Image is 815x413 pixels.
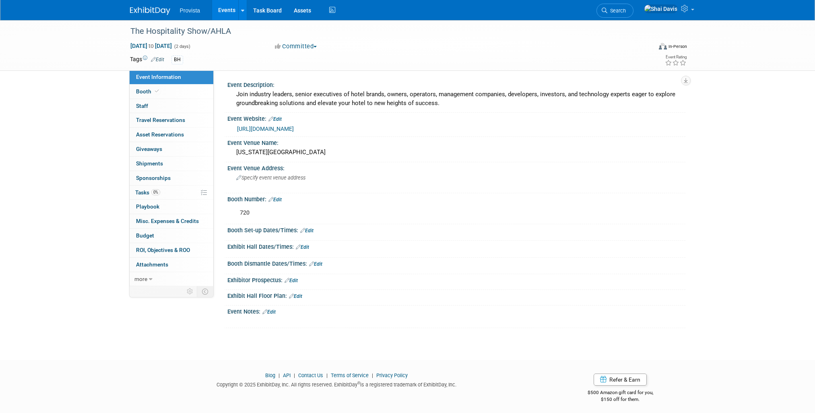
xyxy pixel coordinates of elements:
[659,43,667,50] img: Format-Inperson.png
[227,113,685,123] div: Event Website:
[227,224,685,235] div: Booth Set-up Dates/Times:
[136,131,184,138] span: Asset Reservations
[292,372,297,378] span: |
[234,205,597,221] div: 720
[136,175,171,181] span: Sponsorships
[130,258,213,272] a: Attachments
[130,272,213,286] a: more
[130,200,213,214] a: Playbook
[151,57,164,62] a: Edit
[130,7,170,15] img: ExhibitDay
[296,244,309,250] a: Edit
[227,258,685,268] div: Booth Dismantle Dates/Times:
[596,4,633,18] a: Search
[130,379,544,388] div: Copyright © 2025 ExhibitDay, Inc. All rights reserved. ExhibitDay is a registered trademark of Ex...
[136,232,154,239] span: Budget
[276,372,282,378] span: |
[130,113,213,127] a: Travel Reservations
[135,189,160,196] span: Tasks
[227,306,685,316] div: Event Notes:
[357,381,360,385] sup: ®
[136,261,168,268] span: Attachments
[289,293,302,299] a: Edit
[136,88,161,95] span: Booth
[227,137,685,147] div: Event Venue Name:
[376,372,408,378] a: Privacy Policy
[236,175,305,181] span: Specify event venue address
[136,247,190,253] span: ROI, Objectives & ROO
[555,396,685,403] div: $150 off for them.
[237,126,294,132] a: [URL][DOMAIN_NAME]
[136,146,162,152] span: Giveaways
[668,43,687,50] div: In-Person
[268,116,282,122] a: Edit
[233,88,679,109] div: Join industry leaders, senior executives of hotel brands, owners, operators, management companies...
[171,56,183,64] div: BH
[227,274,685,285] div: Exhibitor Prospectus:
[227,193,685,204] div: Booth Number:
[268,197,282,202] a: Edit
[180,7,200,14] span: Provista
[370,372,375,378] span: |
[136,203,159,210] span: Playbook
[227,162,685,172] div: Event Venue Address:
[130,128,213,142] a: Asset Reservations
[128,24,640,39] div: The Hospitality Show/AHLA
[130,186,213,200] a: Tasks0%
[155,89,159,93] i: Booth reservation complete
[130,85,213,99] a: Booth
[227,79,685,89] div: Event Description:
[130,171,213,185] a: Sponsorships
[136,218,199,224] span: Misc. Expenses & Credits
[136,117,185,123] span: Travel Reservations
[594,374,647,386] a: Refer & Earn
[227,241,685,251] div: Exhibit Hall Dates/Times:
[130,157,213,171] a: Shipments
[134,276,147,282] span: more
[331,372,369,378] a: Terms of Service
[197,286,213,297] td: Toggle Event Tabs
[324,372,330,378] span: |
[605,42,687,54] div: Event Format
[151,189,160,195] span: 0%
[130,42,172,50] span: [DATE] [DATE]
[130,214,213,228] a: Misc. Expenses & Credits
[130,229,213,243] a: Budget
[285,278,298,283] a: Edit
[183,286,197,297] td: Personalize Event Tab Strip
[272,42,320,51] button: Committed
[227,290,685,300] div: Exhibit Hall Floor Plan:
[130,99,213,113] a: Staff
[555,384,685,403] div: $500 Amazon gift card for you,
[136,103,148,109] span: Staff
[644,4,678,13] img: Shai Davis
[309,261,322,267] a: Edit
[233,146,679,159] div: [US_STATE][GEOGRAPHIC_DATA]
[147,43,155,49] span: to
[262,309,276,315] a: Edit
[265,372,275,378] a: Blog
[173,44,190,49] span: (2 days)
[283,372,291,378] a: API
[136,74,181,80] span: Event Information
[607,8,626,14] span: Search
[130,55,164,64] td: Tags
[130,70,213,84] a: Event Information
[130,243,213,257] a: ROI, Objectives & ROO
[130,142,213,156] a: Giveaways
[665,55,687,59] div: Event Rating
[300,228,314,233] a: Edit
[136,160,163,167] span: Shipments
[298,372,323,378] a: Contact Us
